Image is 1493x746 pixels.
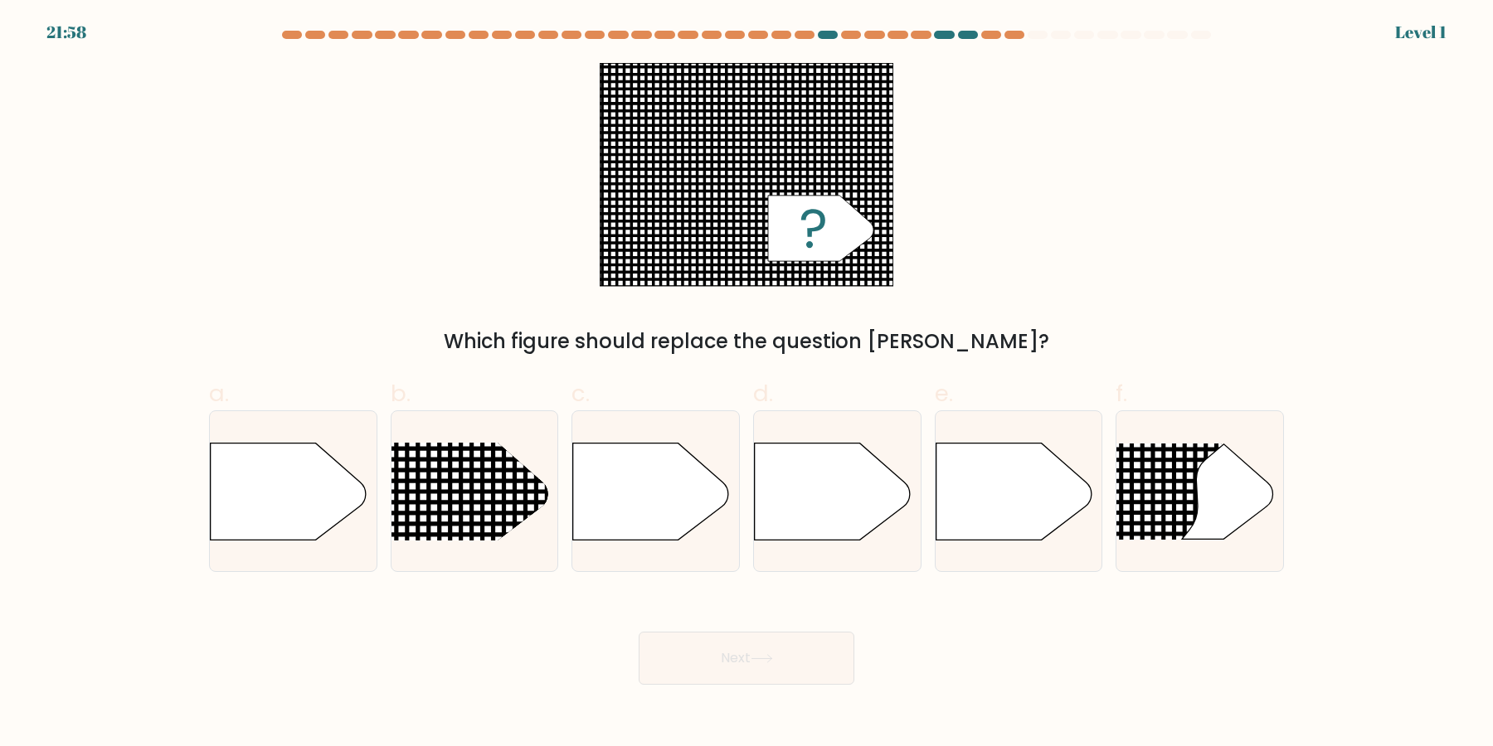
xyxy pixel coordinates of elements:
[571,377,590,409] span: c.
[753,377,773,409] span: d.
[1395,20,1447,45] div: Level 1
[935,377,953,409] span: e.
[209,377,229,409] span: a.
[46,20,86,45] div: 21:58
[1116,377,1127,409] span: f.
[391,377,411,409] span: b.
[639,632,854,685] button: Next
[219,327,1274,356] div: Which figure should replace the question [PERSON_NAME]?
